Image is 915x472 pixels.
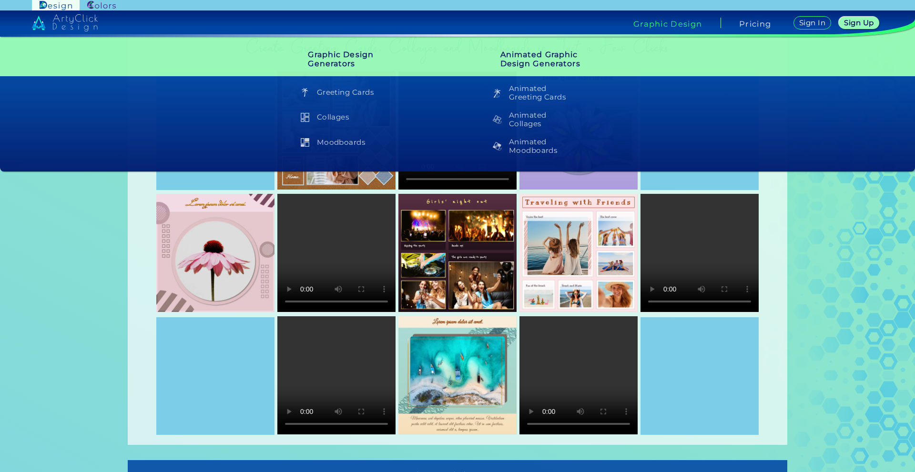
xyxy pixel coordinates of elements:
a: Sign Up [841,17,877,29]
a: Moodboards [293,133,430,151]
a: Collages [293,109,430,126]
h5: Moodboards [296,133,427,151]
a: Pricing [739,20,771,28]
h5: Animated Collages [488,110,619,129]
a: Greeting Cards [293,83,430,101]
h5: Sign In [801,20,824,26]
h5: Sign Up [846,20,873,26]
a: AnimatedCollages [485,110,622,129]
img: ArtyClick Colors logo [87,1,116,10]
h4: Graphic Design [633,20,702,28]
h5: Collages [296,109,427,126]
h5: Animated Greeting Cards [488,83,619,102]
a: AnimatedGreeting Cards [485,83,622,102]
a: AnimatedMoodboards [485,137,622,156]
h4: Graphic Design Generators [293,42,430,76]
h5: Animated Moodboards [488,137,619,156]
h5: Greeting Cards [296,83,427,101]
img: artyclick_design_logo_white_combined_path.svg [32,14,98,31]
h4: Animated Graphic Design Generators [485,42,622,76]
a: Sign In [795,17,830,29]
